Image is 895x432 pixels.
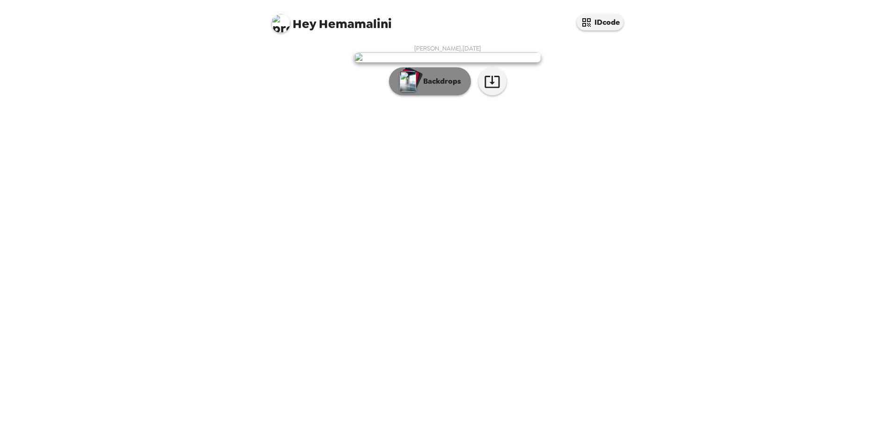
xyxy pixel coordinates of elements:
span: Hemamalini [271,9,392,30]
button: IDcode [577,14,624,30]
span: Hey [293,15,316,32]
img: user [354,52,541,63]
img: profile pic [271,14,290,33]
span: [PERSON_NAME] , [DATE] [414,44,481,52]
p: Backdrops [418,76,461,87]
button: Backdrops [389,67,471,95]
